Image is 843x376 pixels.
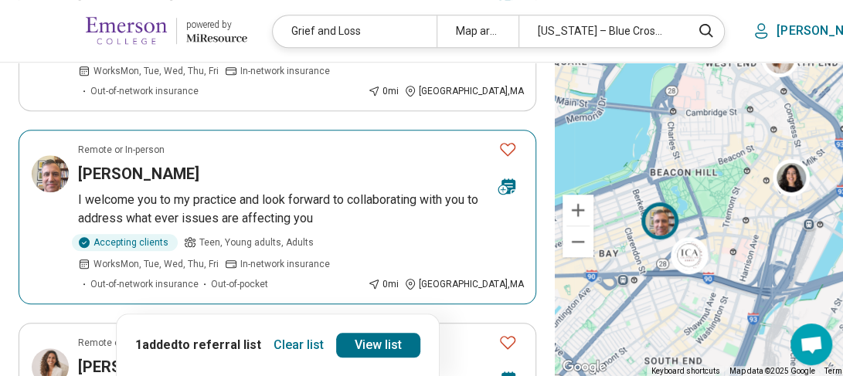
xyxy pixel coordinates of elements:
div: Open chat [790,323,832,365]
p: 1 added [135,336,261,354]
span: Teen, Young adults, Adults [199,235,314,249]
span: Out-of-network insurance [90,277,199,291]
div: [GEOGRAPHIC_DATA] , MA [404,84,523,98]
div: Grief and Loss [273,15,437,47]
div: powered by [186,18,247,32]
h3: [PERSON_NAME] [78,163,199,185]
span: Works Mon, Tue, Wed, Thu, Fri [93,257,219,271]
div: [GEOGRAPHIC_DATA] , MA [404,277,523,291]
span: In-network insurance [240,257,330,271]
button: Favorite [492,134,523,165]
span: Out-of-pocket [211,277,268,291]
button: Clear list [267,333,330,357]
button: Zoom out [563,226,593,257]
span: Map data ©2025 Google [729,367,814,375]
p: Remote or In-person [78,143,165,157]
div: Map area [437,15,518,47]
p: I welcome you to my practice and look forward to collaborating with you to address what ever issu... [78,191,523,228]
span: Out-of-network insurance [90,84,199,98]
button: Favorite [492,327,523,358]
div: [US_STATE] – Blue Cross Blue Shield [518,15,682,47]
span: Works Mon, Tue, Wed, Thu, Fri [93,64,219,78]
a: Emerson Collegepowered by [25,12,247,49]
img: Emerson College [86,12,167,49]
span: to referral list [178,337,261,352]
div: Accepting clients [72,234,178,251]
button: Zoom in [563,195,593,225]
span: In-network insurance [240,64,330,78]
p: Remote or In-person [78,336,165,350]
div: 0 mi [368,277,398,291]
div: 0 mi [368,84,398,98]
a: View list [336,333,420,357]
